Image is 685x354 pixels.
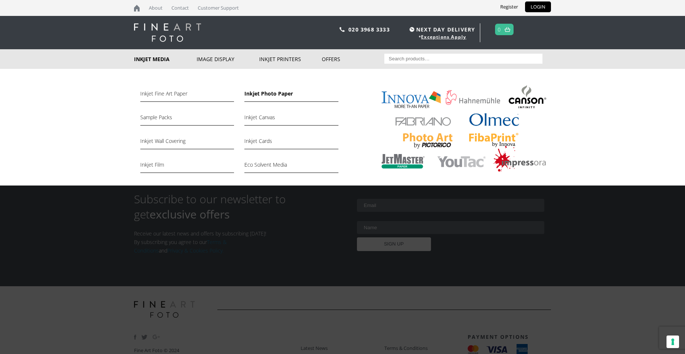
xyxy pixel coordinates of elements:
a: Inkjet Cards [244,137,338,149]
img: time.svg [410,27,414,32]
a: Inkjet Film [140,160,234,173]
a: 020 3968 3333 [348,26,390,33]
a: Inkjet Printers [259,49,322,69]
a: Inkjet Wall Covering [140,137,234,149]
a: LOGIN [525,1,551,12]
a: Offers [322,49,384,69]
a: Eco Solvent Media [244,160,338,173]
a: Inkjet Photo Paper [244,89,338,102]
a: Image Display [197,49,259,69]
button: Your consent preferences for tracking technologies [666,335,679,348]
img: basket.svg [505,27,510,32]
a: Inkjet Media [134,49,197,69]
a: Register [495,1,524,12]
img: phone.svg [340,27,345,32]
a: Sample Packs [140,113,234,126]
img: logo-white.svg [134,23,201,42]
input: Search products… [384,54,543,64]
a: 0 [498,24,501,35]
img: Inkjet-Media_brands-from-fine-art-foto-3.jpg [372,84,551,176]
span: NEXT DAY DELIVERY [408,25,475,34]
a: Inkjet Canvas [244,113,338,126]
a: Exceptions Apply [421,34,466,40]
a: Inkjet Fine Art Paper [140,89,234,102]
